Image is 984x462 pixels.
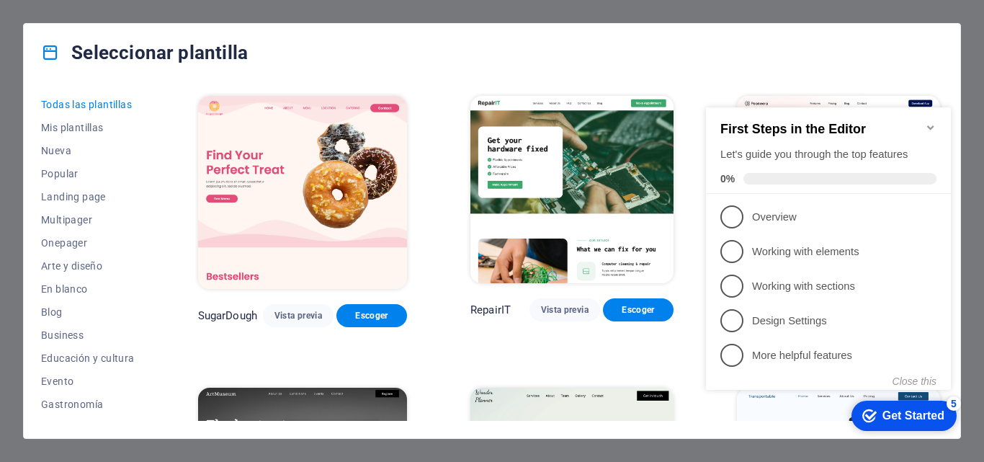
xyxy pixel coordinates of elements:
[52,192,225,208] p: Working with sections
[41,352,135,364] span: Educación y cultura
[6,148,251,182] li: Working with elements
[225,35,236,47] div: Minimize checklist
[52,227,225,242] p: Design Settings
[541,304,589,316] span: Vista previa
[41,301,135,324] button: Blog
[20,61,236,76] div: Let's guide you through the top features
[198,308,257,323] p: SugarDough
[182,323,244,336] div: Get Started
[41,116,135,139] button: Mis plantillas
[41,254,135,277] button: Arte y diseño
[41,185,135,208] button: Landing page
[20,86,43,98] span: 0%
[470,96,674,283] img: RepairIT
[263,304,334,327] button: Vista previa
[41,277,135,301] button: En blanco
[41,191,135,203] span: Landing page
[41,145,135,156] span: Nueva
[198,96,407,289] img: SugarDough
[41,399,135,410] span: Gastronomía
[52,123,225,138] p: Overview
[192,289,236,301] button: Close this
[41,41,248,64] h4: Seleccionar plantilla
[336,304,407,327] button: Escoger
[603,298,674,321] button: Escoger
[41,231,135,254] button: Onepager
[6,113,251,148] li: Overview
[41,393,135,416] button: Gastronomía
[41,347,135,370] button: Educación y cultura
[6,182,251,217] li: Working with sections
[52,262,225,277] p: More helpful features
[41,376,135,387] span: Evento
[41,283,135,295] span: En blanco
[41,208,135,231] button: Multipager
[41,324,135,347] button: Business
[41,416,135,439] button: Salud
[41,370,135,393] button: Evento
[348,310,395,321] span: Escoger
[470,303,511,317] p: RepairIT
[41,306,135,318] span: Blog
[41,260,135,272] span: Arte y diseño
[41,168,135,179] span: Popular
[20,35,236,50] h2: First Steps in the Editor
[41,139,135,162] button: Nueva
[41,329,135,341] span: Business
[41,162,135,185] button: Popular
[246,310,261,324] div: 5
[151,314,256,345] div: Get Started 5 items remaining, 0% complete
[41,93,135,116] button: Todas las plantillas
[41,237,135,249] span: Onepager
[41,214,135,226] span: Multipager
[274,310,322,321] span: Vista previa
[41,99,135,110] span: Todas las plantillas
[52,158,225,173] p: Working with elements
[6,252,251,286] li: More helpful features
[6,217,251,252] li: Design Settings
[529,298,600,321] button: Vista previa
[41,122,135,133] span: Mis plantillas
[614,304,662,316] span: Escoger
